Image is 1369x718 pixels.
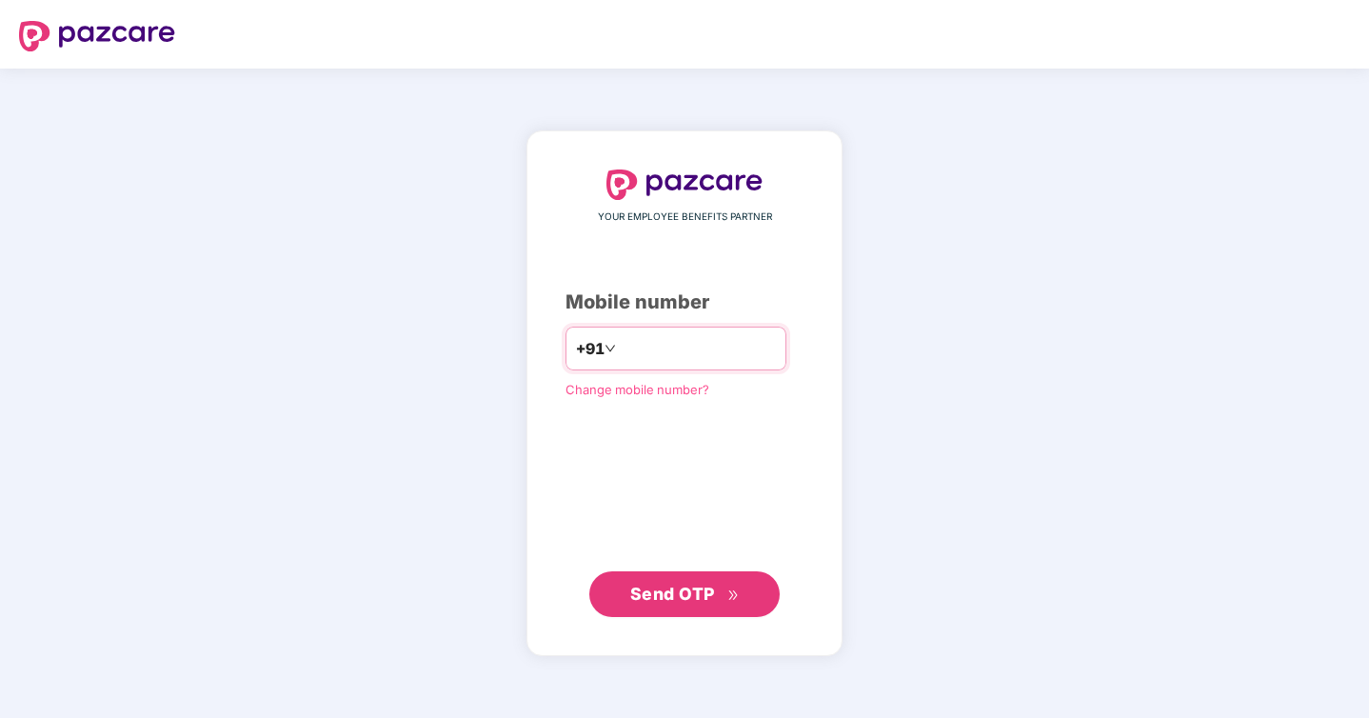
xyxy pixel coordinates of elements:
[565,382,709,397] a: Change mobile number?
[19,21,175,51] img: logo
[727,589,740,602] span: double-right
[576,337,605,361] span: +91
[565,288,804,317] div: Mobile number
[630,584,715,604] span: Send OTP
[605,343,616,354] span: down
[606,170,763,200] img: logo
[598,209,772,225] span: YOUR EMPLOYEE BENEFITS PARTNER
[589,571,780,617] button: Send OTPdouble-right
